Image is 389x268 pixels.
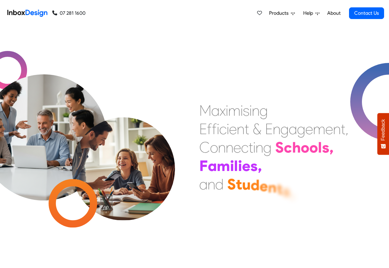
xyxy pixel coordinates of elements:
div: Maximising Efficient & Engagement, Connecting Schools, Families, and Students. [199,101,348,193]
div: d [251,176,260,194]
div: e [242,157,250,175]
div: d [215,175,224,193]
div: o [301,138,309,157]
div: i [253,138,256,157]
div: i [238,157,242,175]
div: e [233,138,241,157]
div: a [211,101,220,120]
div: a [289,120,297,138]
div: g [280,120,289,138]
div: S [275,138,284,157]
span: Help [303,10,316,17]
div: F [199,157,208,175]
div: s [322,138,329,157]
div: n [268,178,276,196]
div: i [226,101,228,120]
a: About [325,7,342,19]
div: u [242,175,251,194]
div: , [258,157,262,175]
div: e [305,120,313,138]
div: t [248,138,253,157]
div: t [244,120,249,138]
a: 07 281 1600 [52,10,85,17]
a: Contact Us [349,7,384,19]
div: n [333,120,341,138]
div: i [240,101,243,120]
div: h [292,138,301,157]
div: c [241,138,248,157]
div: o [210,138,218,157]
div: x [220,101,226,120]
div: n [273,120,280,138]
span: Products [269,10,291,17]
div: E [265,120,273,138]
div: g [263,138,272,157]
div: i [227,120,229,138]
div: s [283,182,290,200]
div: C [199,138,210,157]
div: e [325,120,333,138]
div: S [227,175,236,193]
div: . [290,184,294,203]
div: e [260,177,268,195]
div: f [207,120,212,138]
div: e [229,120,237,138]
div: i [217,120,219,138]
div: i [230,157,234,175]
div: g [260,101,268,120]
div: l [234,157,238,175]
div: i [249,101,252,120]
div: , [345,120,348,138]
div: t [276,180,283,198]
span: Feedback [380,119,386,141]
div: n [226,138,233,157]
div: m [228,101,240,120]
div: M [199,101,211,120]
div: a [199,175,208,193]
div: E [199,120,207,138]
div: s [243,101,249,120]
img: parents_with_child.png [59,92,188,220]
div: n [208,175,215,193]
div: , [329,138,334,157]
div: c [219,120,227,138]
div: g [297,120,305,138]
div: m [313,120,325,138]
a: Products [267,7,297,19]
div: n [256,138,263,157]
div: n [252,101,260,120]
a: Help [301,7,322,19]
div: o [309,138,318,157]
div: s [250,157,258,175]
div: f [212,120,217,138]
div: t [236,175,242,193]
button: Feedback - Show survey [377,113,389,155]
div: & [253,120,261,138]
div: m [217,157,230,175]
div: n [218,138,226,157]
div: n [237,120,244,138]
div: a [208,157,217,175]
div: t [341,120,345,138]
div: c [284,138,292,157]
div: l [318,138,322,157]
